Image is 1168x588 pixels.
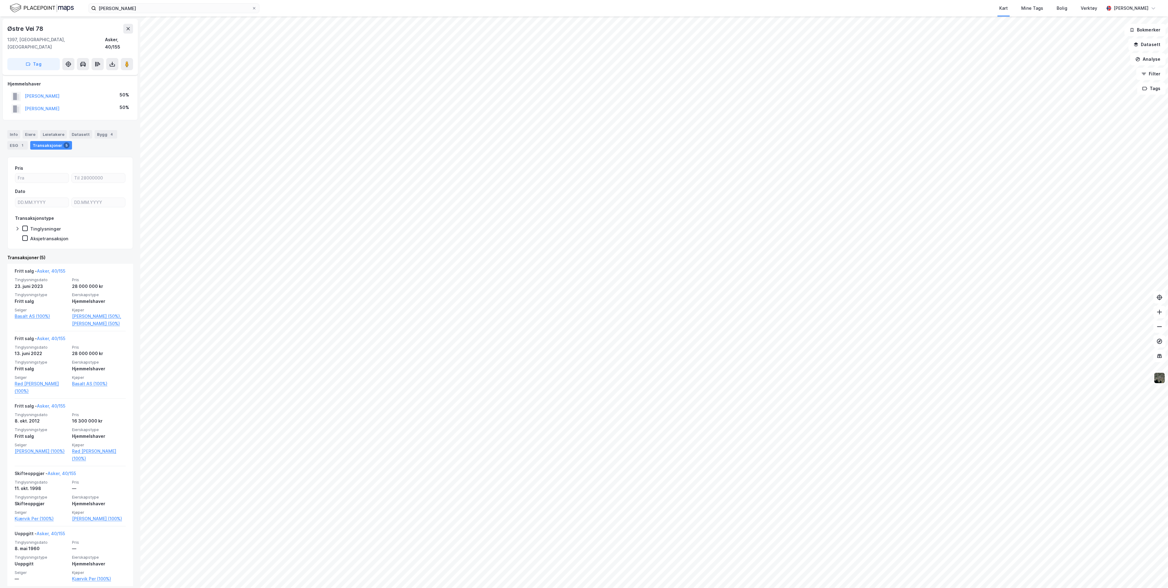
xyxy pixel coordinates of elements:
[15,307,68,313] span: Selger
[15,277,68,282] span: Tinglysningsdato
[72,480,126,485] span: Pris
[40,130,67,139] div: Leietakere
[10,3,74,13] img: logo.f888ab2527a4732fd821a326f86c7f29.svg
[7,141,28,150] div: ESG
[15,560,68,568] div: Uoppgitt
[15,360,68,365] span: Tinglysningstype
[15,198,69,207] input: DD.MM.YYYY
[72,350,126,357] div: 28 000 000 kr
[15,417,68,425] div: 8. okt. 2012
[15,500,68,507] div: Skifteoppgjør
[19,142,25,148] div: 1
[72,540,126,545] span: Pris
[15,433,68,440] div: Fritt salg
[15,375,68,380] span: Selger
[72,277,126,282] span: Pris
[72,575,126,583] a: Kjærvik Per (100%)
[8,80,133,88] div: Hjemmelshaver
[15,267,65,277] div: Fritt salg -
[72,298,126,305] div: Hjemmelshaver
[72,555,126,560] span: Eierskapstype
[15,365,68,372] div: Fritt salg
[15,570,68,575] span: Selger
[15,335,65,345] div: Fritt salg -
[72,485,126,492] div: —
[72,313,126,320] a: [PERSON_NAME] (50%),
[15,345,68,350] span: Tinglysningsdato
[72,307,126,313] span: Kjøper
[1124,24,1166,36] button: Bokmerker
[15,402,65,412] div: Fritt salg -
[15,448,68,455] a: [PERSON_NAME] (100%)
[15,510,68,515] span: Selger
[95,130,117,139] div: Bygg
[1136,68,1166,80] button: Filter
[37,403,65,408] a: Asker, 40/155
[15,427,68,432] span: Tinglysningstype
[1057,5,1067,12] div: Bolig
[72,510,126,515] span: Kjøper
[15,283,68,290] div: 23. juni 2023
[15,575,68,583] div: —
[15,495,68,500] span: Tinglysningstype
[72,345,126,350] span: Pris
[1130,53,1166,65] button: Analyse
[72,198,125,207] input: DD.MM.YYYY
[15,480,68,485] span: Tinglysningsdato
[72,448,126,462] a: Rød [PERSON_NAME] (100%)
[72,427,126,432] span: Eierskapstype
[63,142,70,148] div: 5
[69,130,92,139] div: Datasett
[15,313,68,320] a: Basalt AS (100%)
[1137,82,1166,95] button: Tags
[15,545,68,552] div: 8. mai 1960
[15,555,68,560] span: Tinglysningstype
[1137,559,1168,588] iframe: Chat Widget
[72,500,126,507] div: Hjemmelshaver
[15,173,69,183] input: Fra
[72,442,126,448] span: Kjøper
[15,470,76,480] div: Skifteoppgjør -
[15,442,68,448] span: Selger
[7,130,20,139] div: Info
[96,4,252,13] input: Søk på adresse, matrikkel, gårdeiere, leietakere eller personer
[37,336,65,341] a: Asker, 40/155
[72,173,125,183] input: Til 28000000
[1114,5,1148,12] div: [PERSON_NAME]
[72,292,126,297] span: Eierskapstype
[23,130,38,139] div: Eiere
[15,515,68,522] a: Kjærvik Per (100%)
[72,365,126,372] div: Hjemmelshaver
[15,215,54,222] div: Transaksjonstype
[37,268,65,274] a: Asker, 40/155
[7,36,105,51] div: 1397, [GEOGRAPHIC_DATA], [GEOGRAPHIC_DATA]
[72,283,126,290] div: 28 000 000 kr
[999,5,1008,12] div: Kart
[15,530,65,540] div: Uoppgitt -
[72,495,126,500] span: Eierskapstype
[72,515,126,522] a: [PERSON_NAME] (100%)
[15,298,68,305] div: Fritt salg
[15,292,68,297] span: Tinglysningstype
[72,560,126,568] div: Hjemmelshaver
[72,570,126,575] span: Kjøper
[30,226,61,232] div: Tinglysninger
[15,540,68,545] span: Tinglysningsdato
[1128,38,1166,51] button: Datasett
[72,375,126,380] span: Kjøper
[15,350,68,357] div: 13. juni 2022
[120,91,129,99] div: 50%
[72,433,126,440] div: Hjemmelshaver
[1021,5,1043,12] div: Mine Tags
[7,58,60,70] button: Tag
[48,471,76,476] a: Asker, 40/155
[15,380,68,395] a: Rød [PERSON_NAME] (100%)
[30,141,72,150] div: Transaksjoner
[105,36,133,51] div: Asker, 40/155
[1081,5,1097,12] div: Verktøy
[109,131,115,137] div: 4
[15,412,68,417] span: Tinglysningsdato
[1154,372,1165,384] img: 9k=
[72,412,126,417] span: Pris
